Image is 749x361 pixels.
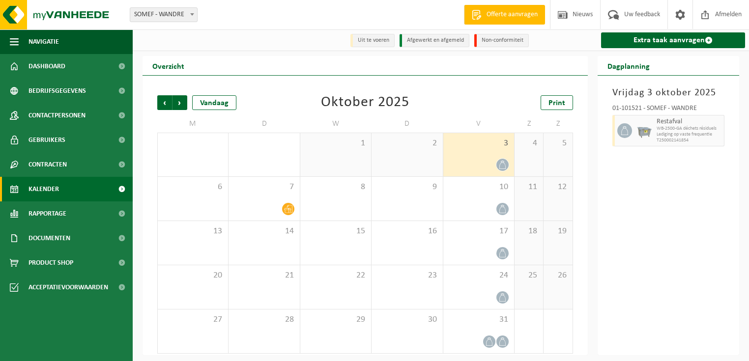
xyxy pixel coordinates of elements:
span: 27 [163,314,223,325]
li: Non-conformiteit [474,34,529,47]
div: Oktober 2025 [321,95,409,110]
span: 28 [233,314,294,325]
span: Bedrijfsgegevens [29,79,86,103]
span: SOMEF - WANDRE [130,7,198,22]
span: 19 [548,226,567,237]
td: D [372,115,443,133]
span: 6 [163,182,223,193]
li: Afgewerkt en afgemeld [400,34,469,47]
span: 1 [305,138,366,149]
div: Vandaag [192,95,236,110]
h2: Dagplanning [598,56,660,75]
span: 29 [305,314,366,325]
a: Print [541,95,573,110]
span: 31 [448,314,509,325]
span: Volgende [173,95,187,110]
span: 13 [163,226,223,237]
span: 26 [548,270,567,281]
a: Offerte aanvragen [464,5,545,25]
li: Uit te voeren [350,34,395,47]
span: Contracten [29,152,67,177]
span: 20 [163,270,223,281]
span: 30 [376,314,437,325]
h2: Overzicht [143,56,194,75]
span: 7 [233,182,294,193]
span: 8 [305,182,366,193]
a: Extra taak aanvragen [601,32,746,48]
span: Navigatie [29,29,59,54]
span: 16 [376,226,437,237]
td: W [300,115,372,133]
span: 11 [519,182,538,193]
span: Dashboard [29,54,65,79]
h3: Vrijdag 3 oktober 2025 [612,85,725,100]
span: Rapportage [29,201,66,226]
span: 18 [519,226,538,237]
span: Acceptatievoorwaarden [29,275,108,300]
span: Product Shop [29,250,73,275]
span: Print [548,99,565,107]
span: Offerte aanvragen [484,10,540,20]
span: 22 [305,270,366,281]
span: 12 [548,182,567,193]
span: Kalender [29,177,59,201]
div: 01-101521 - SOMEF - WANDRE [612,105,725,115]
span: Lediging op vaste frequentie [657,132,722,138]
span: 14 [233,226,294,237]
span: Contactpersonen [29,103,86,128]
span: T250002141854 [657,138,722,143]
span: 23 [376,270,437,281]
span: Gebruikers [29,128,65,152]
img: WB-2500-GAL-GY-04 [637,123,652,138]
td: M [157,115,229,133]
span: 9 [376,182,437,193]
span: Documenten [29,226,70,250]
td: D [229,115,300,133]
td: V [443,115,515,133]
span: 3 [448,138,509,149]
span: 4 [519,138,538,149]
td: Z [515,115,544,133]
span: 5 [548,138,567,149]
td: Z [544,115,573,133]
span: 10 [448,182,509,193]
span: 15 [305,226,366,237]
span: Restafval [657,118,722,126]
span: WB-2500-GA déchets résiduels [657,126,722,132]
span: SOMEF - WANDRE [130,8,197,22]
span: 17 [448,226,509,237]
span: 25 [519,270,538,281]
span: 21 [233,270,294,281]
span: 2 [376,138,437,149]
span: Vorige [157,95,172,110]
span: 24 [448,270,509,281]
